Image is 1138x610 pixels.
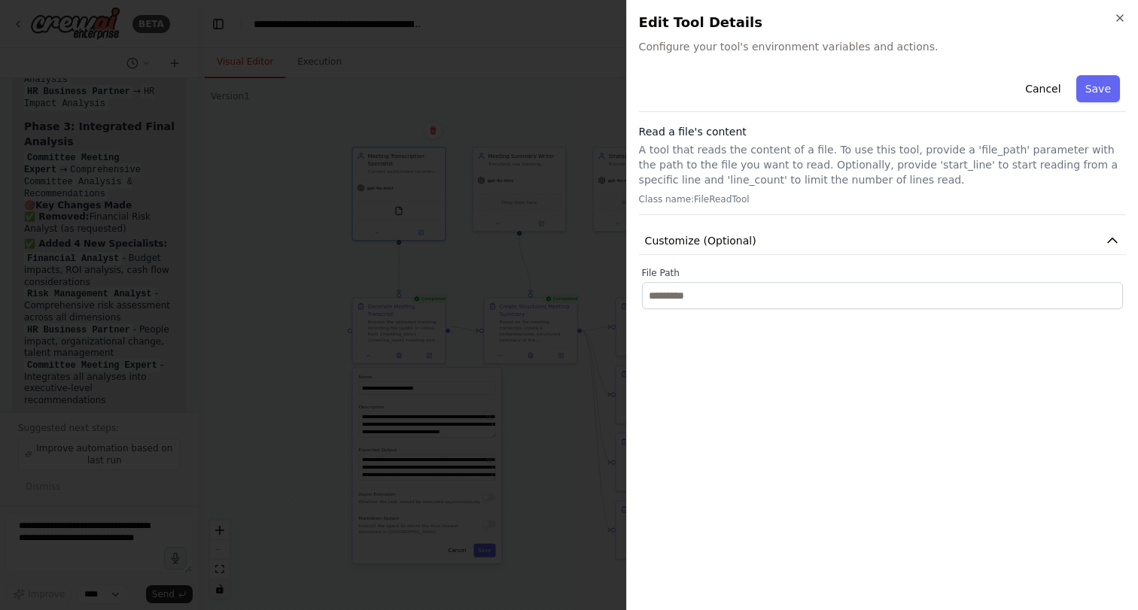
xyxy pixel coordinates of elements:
[639,227,1126,255] button: Customize (Optional)
[1016,75,1070,102] button: Cancel
[639,124,1126,139] h3: Read a file's content
[639,12,1126,33] h2: Edit Tool Details
[639,39,1126,54] span: Configure your tool's environment variables and actions.
[642,267,1123,279] label: File Path
[1076,75,1120,102] button: Save
[645,233,756,248] span: Customize (Optional)
[639,193,1126,205] p: Class name: FileReadTool
[639,142,1126,187] p: A tool that reads the content of a file. To use this tool, provide a 'file_path' parameter with t...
